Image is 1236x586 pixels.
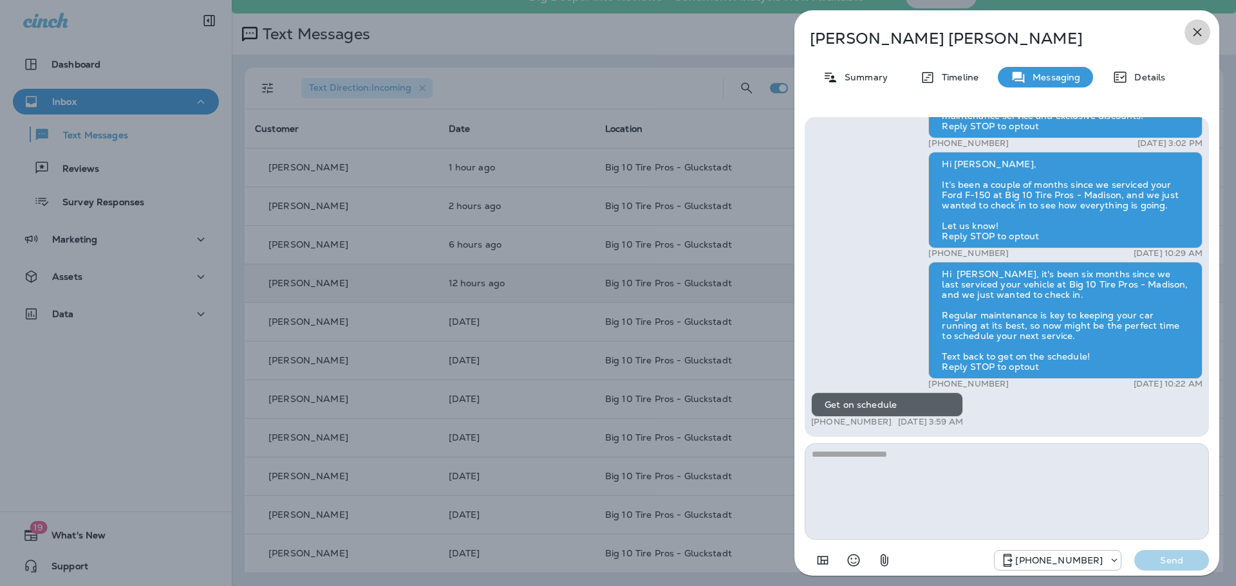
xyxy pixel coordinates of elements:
p: [PHONE_NUMBER] [928,379,1009,389]
p: [PERSON_NAME] [PERSON_NAME] [810,30,1161,48]
p: [DATE] 10:22 AM [1134,379,1203,389]
p: Messaging [1026,72,1080,82]
p: Summary [838,72,888,82]
p: [PHONE_NUMBER] [811,417,892,427]
div: +1 (601) 539-4494 [995,553,1121,568]
p: Details [1128,72,1165,82]
p: [PHONE_NUMBER] [928,248,1009,259]
p: [PHONE_NUMBER] [1015,555,1103,565]
p: [DATE] 3:02 PM [1138,138,1203,149]
button: Select an emoji [841,547,866,573]
button: Add in a premade template [810,547,836,573]
p: [PHONE_NUMBER] [928,138,1009,149]
p: [DATE] 3:59 AM [898,417,963,427]
div: Hi [PERSON_NAME], It’s been a couple of months since we serviced your Ford F-150 at Big 10 Tire P... [928,152,1203,248]
p: [DATE] 10:29 AM [1134,248,1203,259]
div: Get on schedule [811,392,963,417]
div: Hi [PERSON_NAME], it's been six months since we last serviced your vehicle at Big 10 Tire Pros - ... [928,262,1203,379]
p: Timeline [935,72,979,82]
